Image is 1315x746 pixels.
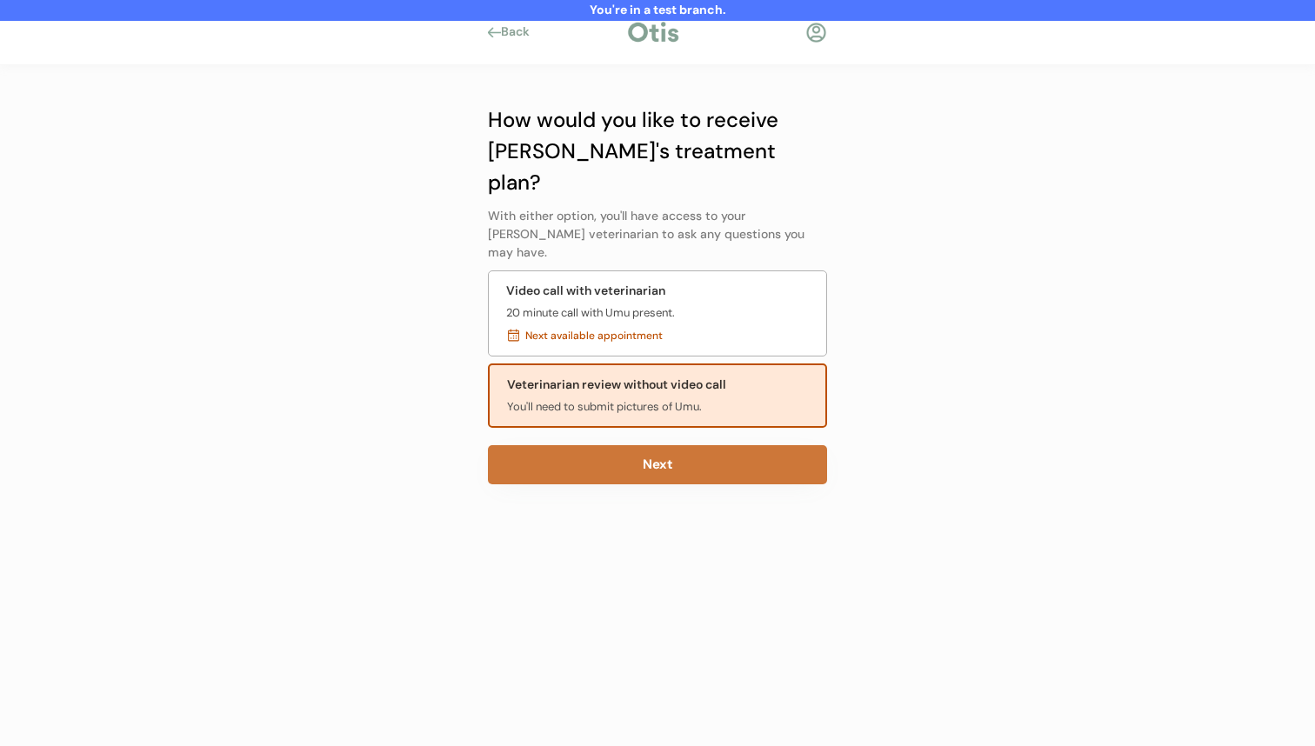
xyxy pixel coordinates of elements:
[507,376,726,394] div: Veterinarian review without video call
[507,398,702,416] div: You'll need to submit pictures of Umu.
[501,23,540,41] div: Back
[488,445,827,484] button: Next
[506,304,675,322] div: 20 minute call with Umu present.
[488,207,827,262] div: With either option, you'll have access to your [PERSON_NAME] veterinarian to ask any questions yo...
[525,328,663,343] div: Next available appointment
[506,282,665,300] div: Video call with veterinarian
[488,104,827,198] div: How would you like to receive [PERSON_NAME]'s treatment plan?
